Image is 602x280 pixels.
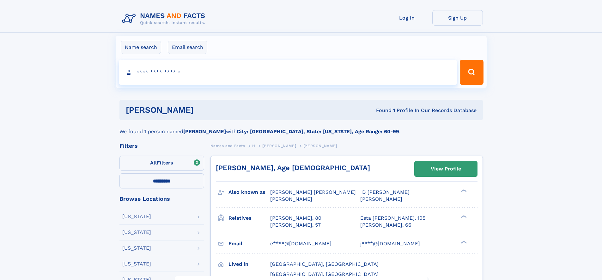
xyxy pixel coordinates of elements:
[168,41,207,54] label: Email search
[119,60,457,85] input: search input
[360,222,411,229] a: [PERSON_NAME], 66
[228,213,270,223] h3: Relatives
[432,10,483,26] a: Sign Up
[119,196,204,202] div: Browse Locations
[459,240,467,244] div: ❯
[122,246,151,251] div: [US_STATE]
[121,41,161,54] label: Name search
[415,161,477,176] a: View Profile
[431,162,461,176] div: View Profile
[360,196,402,202] span: [PERSON_NAME]
[262,144,296,148] span: [PERSON_NAME]
[360,215,425,222] a: Esta [PERSON_NAME], 105
[119,120,483,135] div: We found 1 person named with .
[460,60,483,85] button: Search Button
[119,156,204,171] label: Filters
[237,128,399,134] b: City: [GEOGRAPHIC_DATA], State: [US_STATE], Age Range: 60-99
[119,143,204,149] div: Filters
[122,214,151,219] div: [US_STATE]
[252,142,255,150] a: H
[270,222,321,229] a: [PERSON_NAME], 57
[228,238,270,249] h3: Email
[270,196,312,202] span: [PERSON_NAME]
[459,214,467,218] div: ❯
[126,106,285,114] h1: [PERSON_NAME]
[270,271,379,277] span: [GEOGRAPHIC_DATA], [GEOGRAPHIC_DATA]
[122,230,151,235] div: [US_STATE]
[228,259,270,270] h3: Lived in
[183,128,226,134] b: [PERSON_NAME]
[459,189,467,193] div: ❯
[122,261,151,266] div: [US_STATE]
[362,189,410,195] span: D [PERSON_NAME]
[228,187,270,198] h3: Also known as
[210,142,245,150] a: Names and Facts
[270,215,321,222] a: [PERSON_NAME], 80
[216,164,370,172] a: [PERSON_NAME], Age [DEMOGRAPHIC_DATA]
[382,10,432,26] a: Log In
[119,10,210,27] img: Logo Names and Facts
[150,160,157,166] span: All
[252,144,255,148] span: H
[270,261,379,267] span: [GEOGRAPHIC_DATA], [GEOGRAPHIC_DATA]
[270,189,356,195] span: [PERSON_NAME] [PERSON_NAME]
[262,142,296,150] a: [PERSON_NAME]
[285,107,477,114] div: Found 1 Profile In Our Records Database
[303,144,337,148] span: [PERSON_NAME]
